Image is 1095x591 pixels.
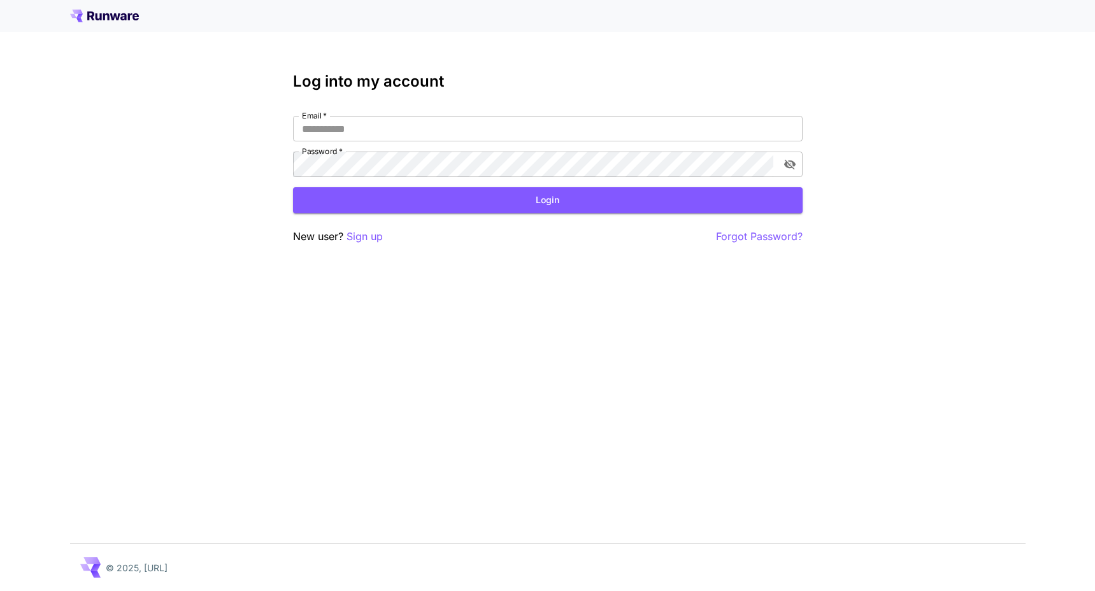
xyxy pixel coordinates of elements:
[716,229,803,245] button: Forgot Password?
[293,187,803,213] button: Login
[302,146,343,157] label: Password
[293,229,383,245] p: New user?
[293,73,803,90] h3: Log into my account
[106,561,168,574] p: © 2025, [URL]
[347,229,383,245] button: Sign up
[302,110,327,121] label: Email
[778,153,801,176] button: toggle password visibility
